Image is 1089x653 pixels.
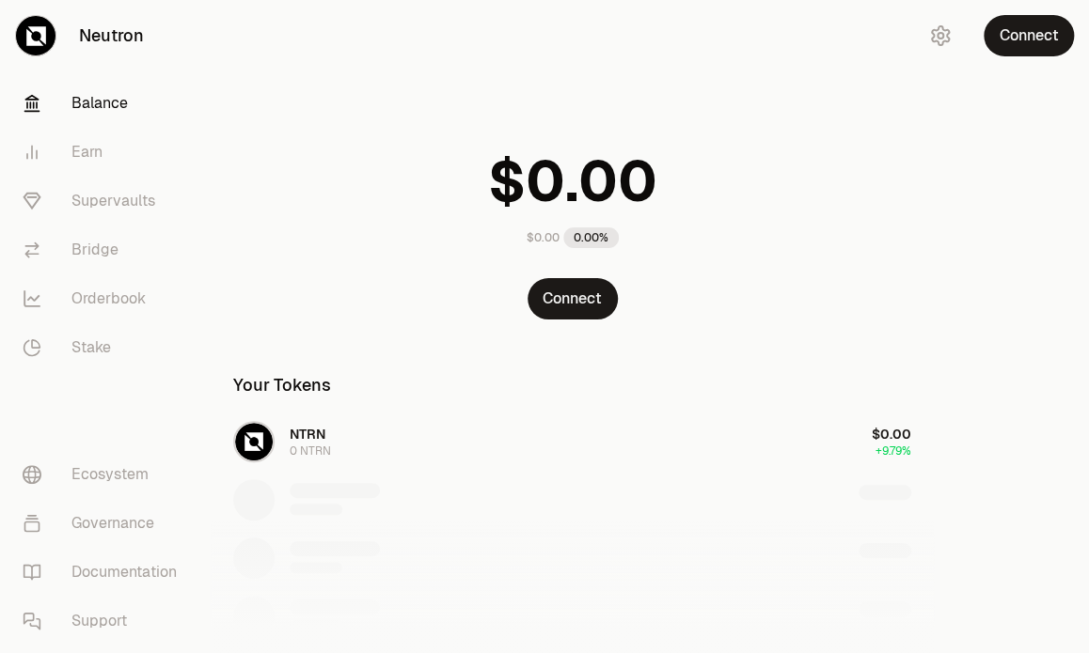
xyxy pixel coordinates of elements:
a: Supervaults [8,177,203,225]
a: Governance [8,499,203,548]
a: Orderbook [8,274,203,323]
a: Support [8,597,203,645]
div: $0.00 [527,230,560,245]
a: Bridge [8,225,203,274]
div: 0.00% [563,227,619,248]
a: Ecosystem [8,450,203,499]
a: Documentation [8,548,203,597]
a: Earn [8,128,203,177]
button: Connect [528,278,618,319]
div: Your Tokens [233,372,331,398]
a: Balance [8,79,203,128]
button: Connect [984,15,1074,56]
a: Stake [8,323,203,372]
